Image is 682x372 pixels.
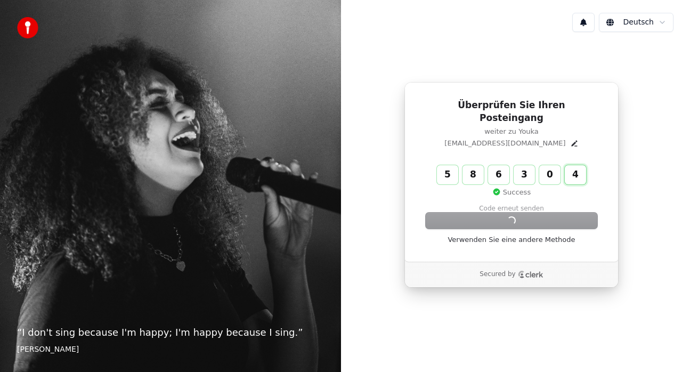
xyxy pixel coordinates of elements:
[17,344,324,355] footer: [PERSON_NAME]
[437,165,607,184] input: Enter verification code
[426,99,597,125] h1: Überprüfen Sie Ihren Posteingang
[518,271,543,278] a: Clerk logo
[17,325,324,340] p: “ I don't sing because I'm happy; I'm happy because I sing. ”
[426,127,597,136] p: weiter zu Youka
[448,235,575,245] a: Verwenden Sie eine andere Methode
[480,270,515,279] p: Secured by
[570,139,579,148] button: Edit
[17,17,38,38] img: youka
[492,188,531,197] p: Success
[444,139,565,148] p: [EMAIL_ADDRESS][DOMAIN_NAME]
